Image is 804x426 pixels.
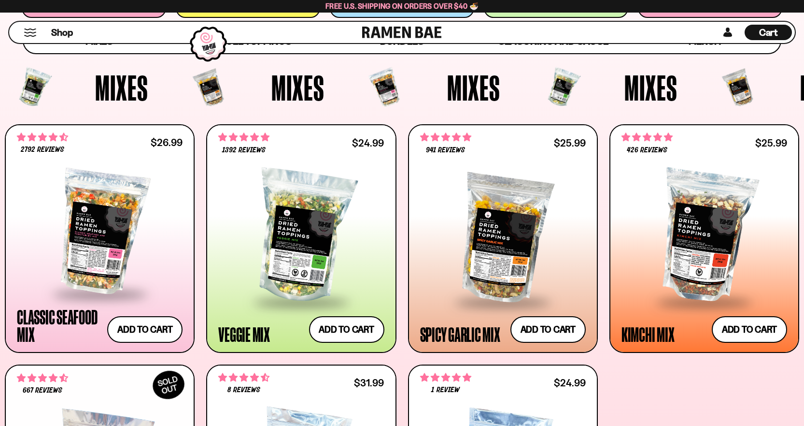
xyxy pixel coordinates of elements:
span: 426 reviews [627,147,667,154]
span: 8 reviews [227,386,260,394]
span: 4.64 stars [17,372,68,384]
span: 1 review [431,386,459,394]
button: Add to cart [712,316,787,343]
div: $25.99 [554,138,586,147]
button: Add to cart [510,316,586,343]
span: 5.00 stars [420,371,471,384]
button: Mobile Menu Trigger [24,29,37,37]
div: Classic Seafood Mix [17,308,102,343]
a: 4.68 stars 2792 reviews $26.99 Classic Seafood Mix Add to cart [5,124,195,353]
a: 4.76 stars 1392 reviews $24.99 Veggie Mix Add to cart [206,124,396,353]
a: 4.76 stars 426 reviews $25.99 Kimchi Mix Add to cart [609,124,799,353]
div: $26.99 [151,138,183,147]
span: Free U.S. Shipping on Orders over $40 🍜 [325,1,479,11]
div: SOLD OUT [148,366,189,404]
span: Mixes [447,70,500,105]
a: 4.75 stars 941 reviews $25.99 Spicy Garlic Mix Add to cart [408,124,598,353]
button: Add to cart [107,316,183,343]
button: Add to cart [309,316,384,343]
div: $31.99 [354,378,384,387]
span: 4.75 stars [420,131,471,144]
span: 2792 reviews [21,146,64,154]
a: Cart [745,22,792,43]
span: 941 reviews [426,147,465,154]
span: 4.68 stars [17,131,68,144]
span: Mixes [624,70,677,105]
span: Cart [759,27,778,38]
span: Mixes [271,70,324,105]
span: 4.76 stars [621,131,673,144]
span: 667 reviews [23,387,62,395]
span: 4.62 stars [218,371,269,384]
div: $24.99 [554,378,586,387]
span: 4.76 stars [218,131,269,144]
a: Shop [51,25,73,40]
div: $24.99 [352,138,384,147]
div: $25.99 [755,138,787,147]
span: 1392 reviews [222,147,266,154]
div: Kimchi Mix [621,325,675,343]
span: Mixes [95,70,148,105]
div: Spicy Garlic Mix [420,325,500,343]
span: Shop [51,26,73,39]
div: Veggie Mix [218,325,270,343]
